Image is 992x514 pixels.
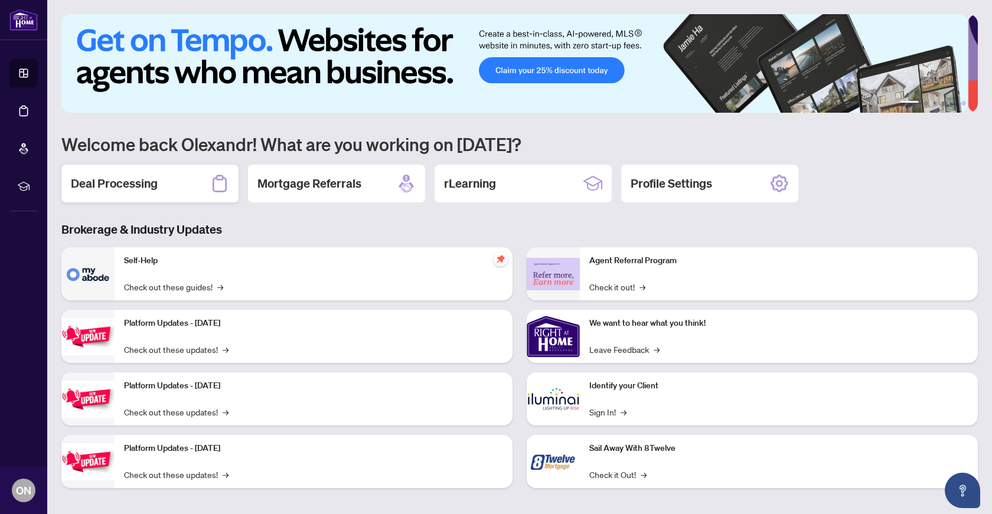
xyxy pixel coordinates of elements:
[61,443,115,480] img: Platform Updates - June 23, 2025
[639,280,645,293] span: →
[589,442,968,455] p: Sail Away With 8Twelve
[589,317,968,330] p: We want to hear what you think!
[527,258,580,290] img: Agent Referral Program
[223,405,229,418] span: →
[124,317,503,330] p: Platform Updates - [DATE]
[589,468,647,481] a: Check it Out!→
[933,101,938,106] button: 3
[124,442,503,455] p: Platform Updates - [DATE]
[61,133,978,155] h1: Welcome back Olexandr! What are you working on [DATE]?
[124,254,503,267] p: Self-Help
[124,280,223,293] a: Check out these guides!→
[621,405,626,418] span: →
[124,405,229,418] a: Check out these updates!→
[124,379,503,392] p: Platform Updates - [DATE]
[61,14,968,113] img: Slide 0
[217,280,223,293] span: →
[223,468,229,481] span: →
[527,310,580,363] img: We want to hear what you think!
[589,254,968,267] p: Agent Referral Program
[641,468,647,481] span: →
[71,175,158,192] h2: Deal Processing
[124,343,229,356] a: Check out these updates!→
[961,101,966,106] button: 6
[631,175,712,192] h2: Profile Settings
[945,473,980,508] button: Open asap
[589,343,660,356] a: Leave Feedback→
[494,252,508,266] span: pushpin
[444,175,496,192] h2: rLearning
[61,221,978,238] h3: Brokerage & Industry Updates
[124,468,229,481] a: Check out these updates!→
[589,280,645,293] a: Check it out!→
[654,343,660,356] span: →
[61,247,115,300] img: Self-Help
[257,175,361,192] h2: Mortgage Referrals
[527,435,580,488] img: Sail Away With 8Twelve
[16,482,31,499] span: ON
[942,101,947,106] button: 4
[223,343,229,356] span: →
[527,372,580,425] img: Identify your Client
[61,318,115,355] img: Platform Updates - July 21, 2025
[9,9,38,31] img: logo
[924,101,928,106] button: 2
[952,101,957,106] button: 5
[900,101,919,106] button: 1
[589,405,626,418] a: Sign In!→
[61,381,115,418] img: Platform Updates - July 8, 2025
[589,379,968,392] p: Identify your Client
